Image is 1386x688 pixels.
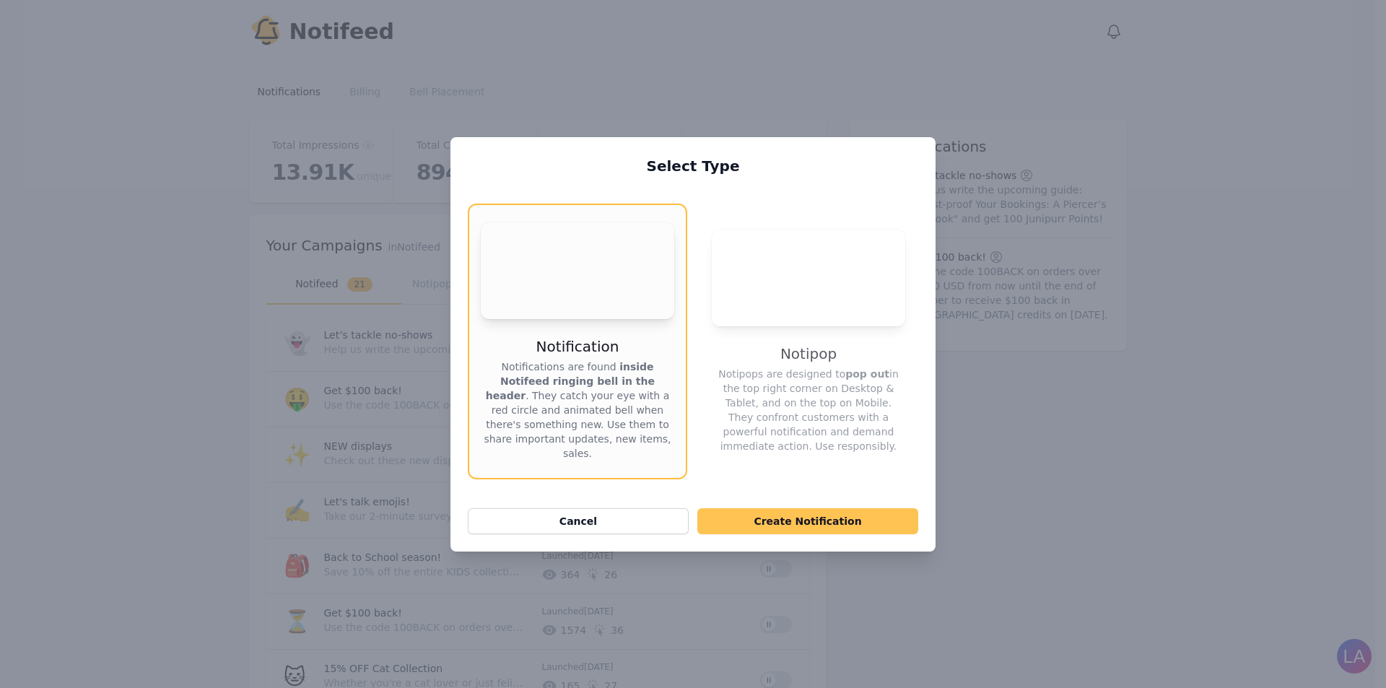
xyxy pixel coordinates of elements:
img: US [43,10,69,36]
strong: pop out [845,368,889,380]
button: Your browser does not support the video tag.NotipopNotipops are designed topop outin the top righ... [699,204,918,479]
button: Create Notification [697,508,918,534]
video: Your browser does not support the video tag. [712,230,905,326]
p: Notifications are found . They catch your eye with a red circle and animated bell when there's so... [481,360,674,461]
video: Your browser does not support the video tag. [481,222,674,319]
span: We run on Gist [121,463,183,472]
button: />GIF [219,479,250,519]
tspan: GIF [230,495,241,502]
h3: Notipop [780,344,837,364]
h3: Notification [536,336,619,357]
strong: inside Notifeed ringing bell in the header [486,361,655,401]
div: US[PERSON_NAME]Typically replies within a day [43,9,271,38]
div: [PERSON_NAME] [80,9,189,25]
p: Notipops are designed to in the top right corner on Desktop & Tablet, and on the top on Mobile. T... [712,367,905,453]
h2: Select Type [468,157,918,175]
div: Typically replies within a day [80,27,189,36]
g: /> [225,492,245,504]
button: Your browser does not support the video tag.NotificationNotifications are found inside Notifeed r... [468,204,687,479]
button: Cancel [468,508,689,534]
